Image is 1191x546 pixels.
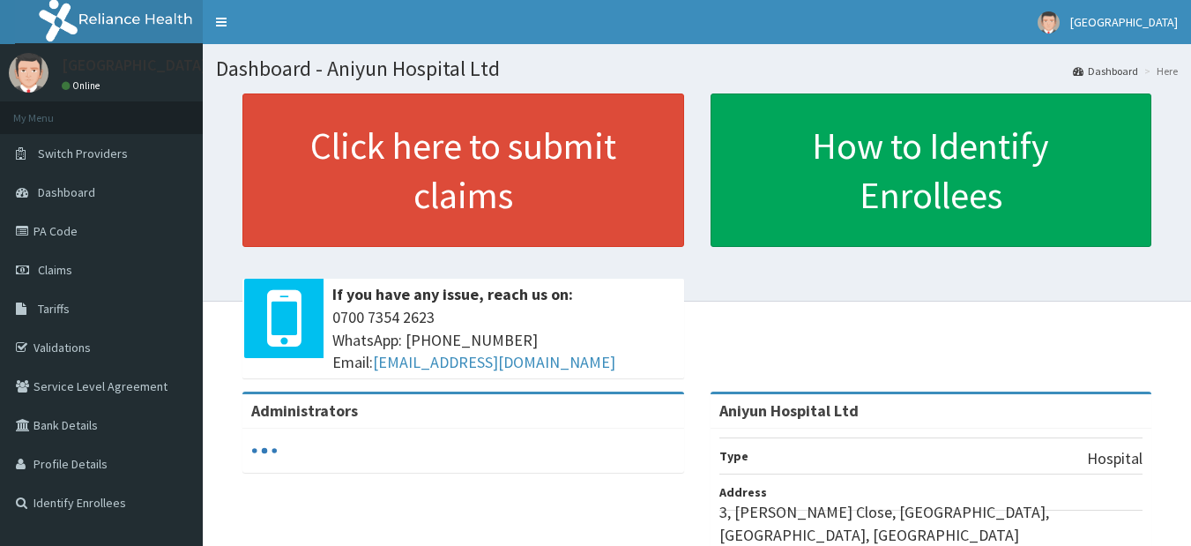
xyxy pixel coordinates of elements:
[1087,447,1143,470] p: Hospital
[719,501,1143,546] p: 3, [PERSON_NAME] Close, [GEOGRAPHIC_DATA], [GEOGRAPHIC_DATA], [GEOGRAPHIC_DATA]
[9,53,48,93] img: User Image
[242,93,684,247] a: Click here to submit claims
[1038,11,1060,34] img: User Image
[1073,64,1138,79] a: Dashboard
[38,146,128,161] span: Switch Providers
[38,184,95,200] span: Dashboard
[38,262,72,278] span: Claims
[251,438,278,464] svg: audio-loading
[1140,64,1178,79] li: Here
[251,400,358,421] b: Administrators
[711,93,1152,247] a: How to Identify Enrollees
[216,57,1178,80] h1: Dashboard - Aniyun Hospital Ltd
[719,400,859,421] strong: Aniyun Hospital Ltd
[719,484,767,500] b: Address
[62,57,207,73] p: [GEOGRAPHIC_DATA]
[62,79,104,92] a: Online
[332,306,675,374] span: 0700 7354 2623 WhatsApp: [PHONE_NUMBER] Email:
[332,284,573,304] b: If you have any issue, reach us on:
[38,301,70,317] span: Tariffs
[1070,14,1178,30] span: [GEOGRAPHIC_DATA]
[373,352,615,372] a: [EMAIL_ADDRESS][DOMAIN_NAME]
[719,448,748,464] b: Type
